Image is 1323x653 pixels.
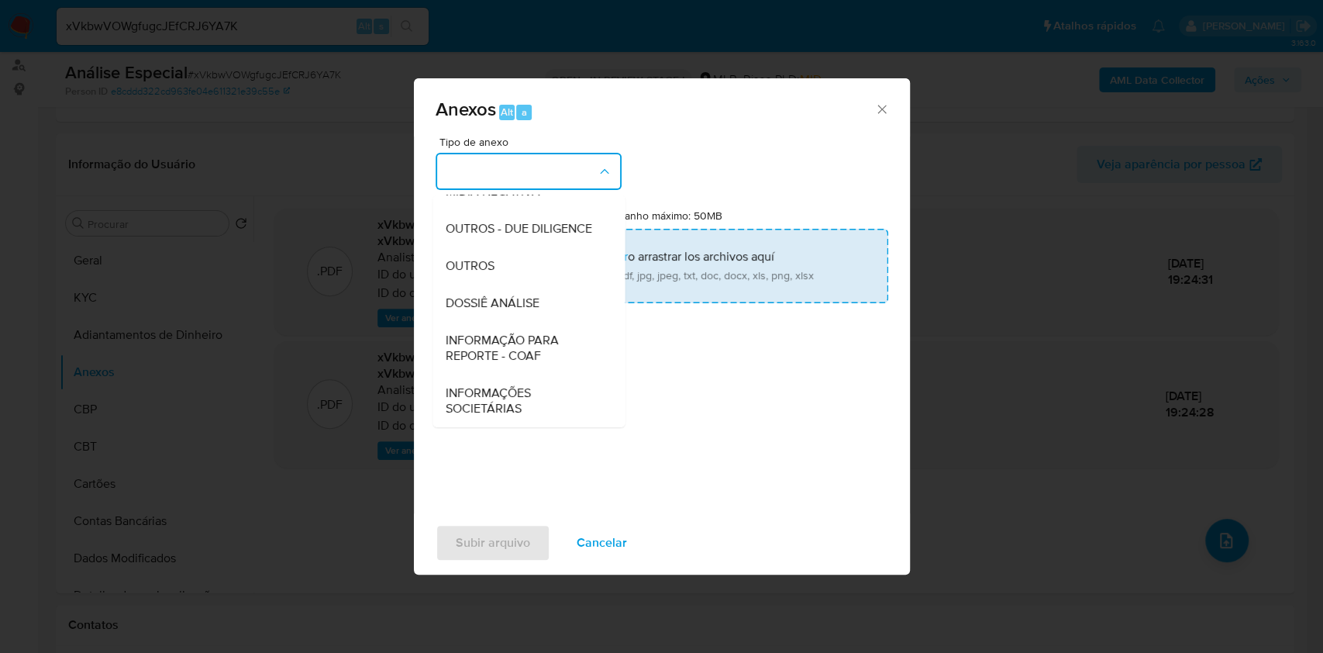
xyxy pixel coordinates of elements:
[445,184,539,199] span: MIDIA NEGATIVA
[445,295,539,311] span: DOSSIÊ ANÁLISE
[556,524,647,561] button: Cancelar
[439,136,625,147] span: Tipo de anexo
[445,385,603,416] span: INFORMAÇÕES SOCIETÁRIAS
[874,102,888,116] button: Cerrar
[445,258,494,274] span: OUTROS
[522,105,527,119] span: a
[436,95,496,123] span: Anexos
[577,526,627,560] span: Cancelar
[445,333,603,364] span: INFORMAÇÃO PARA REPORTE - COAF
[445,221,591,237] span: OUTROS - DUE DILIGENCE
[605,209,722,223] label: Tamanho máximo: 50MB
[501,105,513,119] span: Alt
